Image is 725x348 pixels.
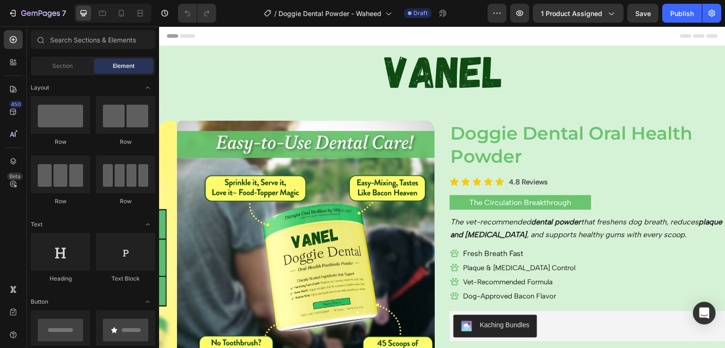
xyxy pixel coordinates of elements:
[274,8,277,18] span: /
[9,100,23,108] div: 450
[372,191,422,200] strong: dental powder
[321,294,371,304] div: Kaching Bundles
[96,274,155,283] div: Text Block
[304,251,394,260] span: Vet-Recommended Formula
[31,197,90,206] div: Row
[31,298,48,306] span: Button
[541,8,602,18] span: 1 product assigned
[31,274,90,283] div: Heading
[140,217,155,232] span: Toggle open
[311,172,413,181] span: The Circulation Breakthrough
[96,138,155,146] div: Row
[31,83,49,92] span: Layout
[662,4,702,23] button: Publish
[7,173,23,180] div: Beta
[295,289,378,311] button: Kaching Bundles
[31,138,90,146] div: Row
[62,8,66,19] p: 7
[304,222,417,233] p: Fresh Breath Fast
[96,197,155,206] div: Row
[292,191,564,213] i: The vet-recommended that freshens dog breath, reduces , and supports healthy gums with every scoop.
[292,191,564,213] strong: plaque and [MEDICAL_DATA]
[627,4,658,23] button: Save
[363,151,389,160] strong: Reviews
[291,94,566,143] h2: Doggie Dental Oral Health Powder
[278,8,381,18] span: Doggie Dental Powder - Waheed
[302,294,313,306] img: KachingBundles.png
[670,8,694,18] div: Publish
[198,26,368,70] img: gempages_578660781839614849-b903fee0-ea04-4a36-8e00-3e1474215185.png
[31,30,155,49] input: Search Sections & Elements
[140,80,155,95] span: Toggle open
[113,62,135,70] span: Element
[635,9,651,17] span: Save
[140,294,155,309] span: Toggle open
[4,4,70,23] button: 7
[413,9,428,17] span: Draft
[31,220,42,229] span: Text
[178,4,216,23] div: Undo/Redo
[350,151,361,160] strong: 4.8
[304,265,397,274] span: Dog-Approved Bacon Flavor
[533,4,624,23] button: 1 product assigned
[304,237,417,246] span: Plaque & [MEDICAL_DATA] Control
[693,302,716,324] div: Open Intercom Messenger
[52,62,73,70] span: Section
[159,26,725,348] iframe: Design area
